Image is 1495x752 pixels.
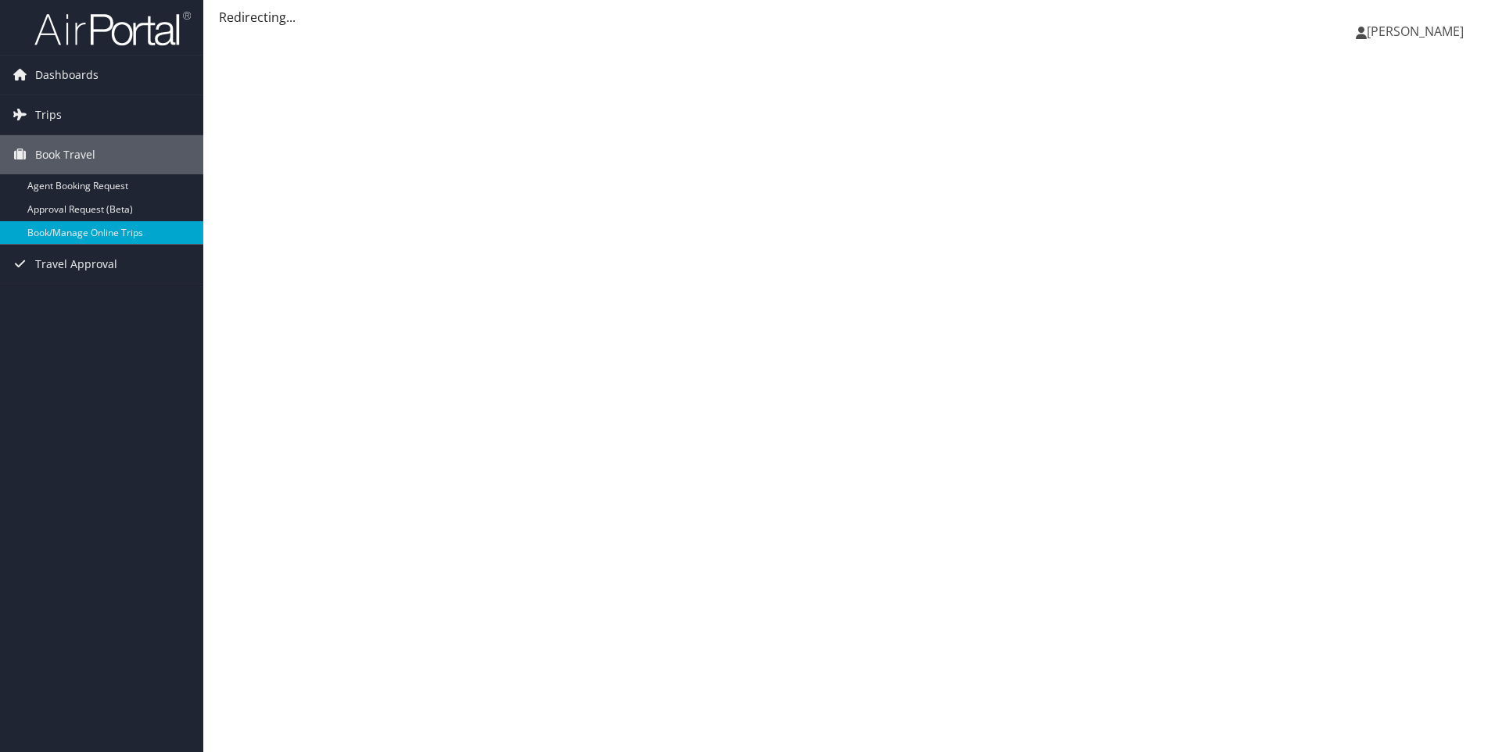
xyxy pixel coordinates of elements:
[1356,8,1479,55] a: [PERSON_NAME]
[34,10,191,47] img: airportal-logo.png
[35,56,99,95] span: Dashboards
[35,95,62,134] span: Trips
[1367,23,1464,40] span: [PERSON_NAME]
[35,135,95,174] span: Book Travel
[35,245,117,284] span: Travel Approval
[219,8,1479,27] div: Redirecting...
